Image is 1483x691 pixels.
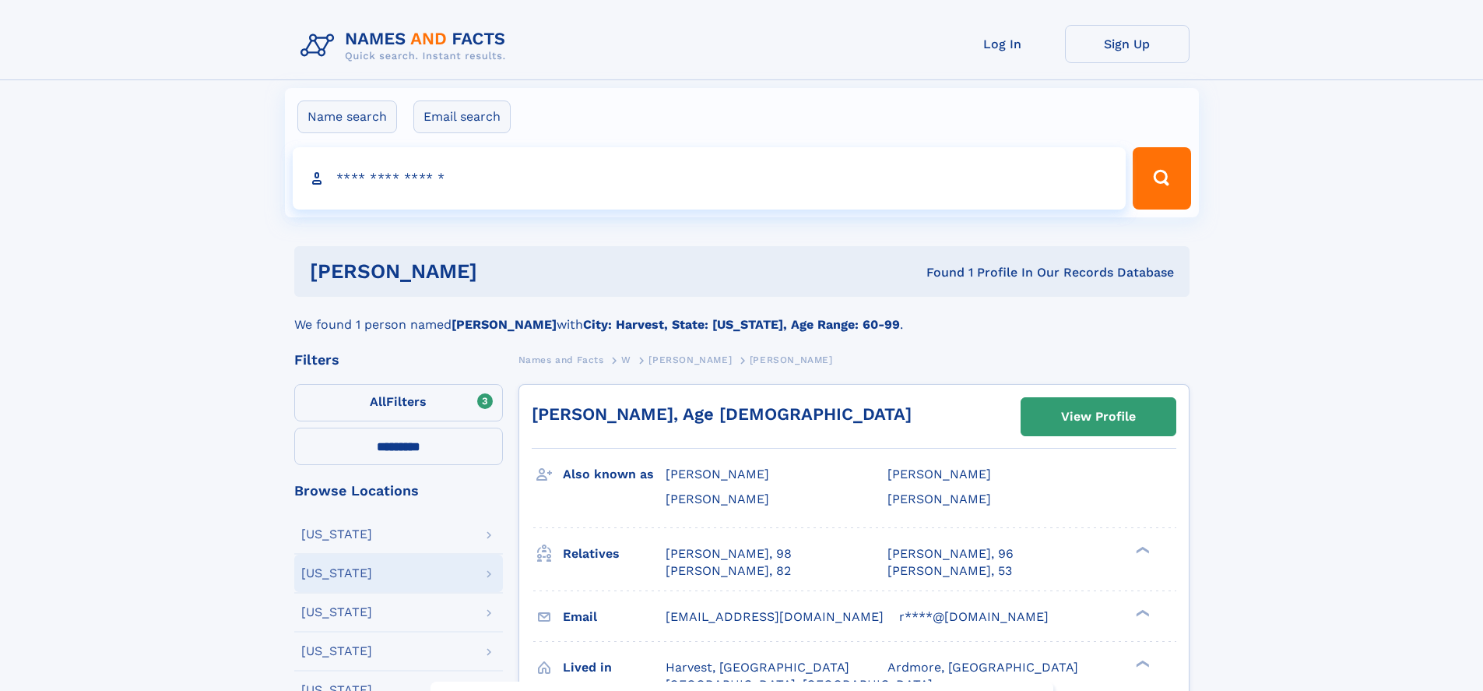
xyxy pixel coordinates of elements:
a: W [621,350,631,369]
a: [PERSON_NAME] [648,350,732,369]
h3: Lived in [563,654,666,681]
span: [PERSON_NAME] [666,467,769,481]
button: Search Button [1133,147,1190,210]
span: [PERSON_NAME] [887,467,991,481]
label: Email search [413,100,511,133]
input: search input [293,147,1126,210]
a: [PERSON_NAME], 98 [666,545,792,562]
span: Harvest, [GEOGRAPHIC_DATA] [666,660,849,675]
a: Sign Up [1065,25,1190,63]
label: Filters [294,384,503,421]
a: [PERSON_NAME], 53 [887,562,1012,580]
span: [EMAIL_ADDRESS][DOMAIN_NAME] [666,609,884,624]
div: Filters [294,353,503,367]
span: Ardmore, [GEOGRAPHIC_DATA] [887,660,1078,675]
h3: Also known as [563,461,666,488]
span: [PERSON_NAME] [887,492,991,506]
span: [PERSON_NAME] [750,354,833,365]
a: View Profile [1021,398,1176,435]
a: [PERSON_NAME], 96 [887,545,1014,562]
div: Browse Locations [294,484,503,498]
img: Logo Names and Facts [294,25,518,67]
h3: Relatives [563,541,666,567]
span: [PERSON_NAME] [648,354,732,365]
a: Log In [940,25,1065,63]
a: [PERSON_NAME], 82 [666,562,791,580]
h3: Email [563,604,666,630]
span: All [370,394,386,409]
div: ❯ [1132,658,1151,668]
div: ❯ [1132,608,1151,618]
span: [PERSON_NAME] [666,492,769,506]
div: ❯ [1132,545,1151,555]
div: [US_STATE] [301,645,372,658]
div: [US_STATE] [301,528,372,541]
div: [US_STATE] [301,567,372,580]
b: [PERSON_NAME] [452,317,557,332]
b: City: Harvest, State: [US_STATE], Age Range: 60-99 [583,317,900,332]
a: Names and Facts [518,350,604,369]
label: Name search [297,100,397,133]
a: [PERSON_NAME], Age [DEMOGRAPHIC_DATA] [532,404,912,424]
div: [US_STATE] [301,606,372,619]
div: View Profile [1061,399,1136,435]
div: We found 1 person named with . [294,297,1190,334]
h1: [PERSON_NAME] [310,262,702,281]
span: W [621,354,631,365]
div: Found 1 Profile In Our Records Database [701,264,1174,281]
